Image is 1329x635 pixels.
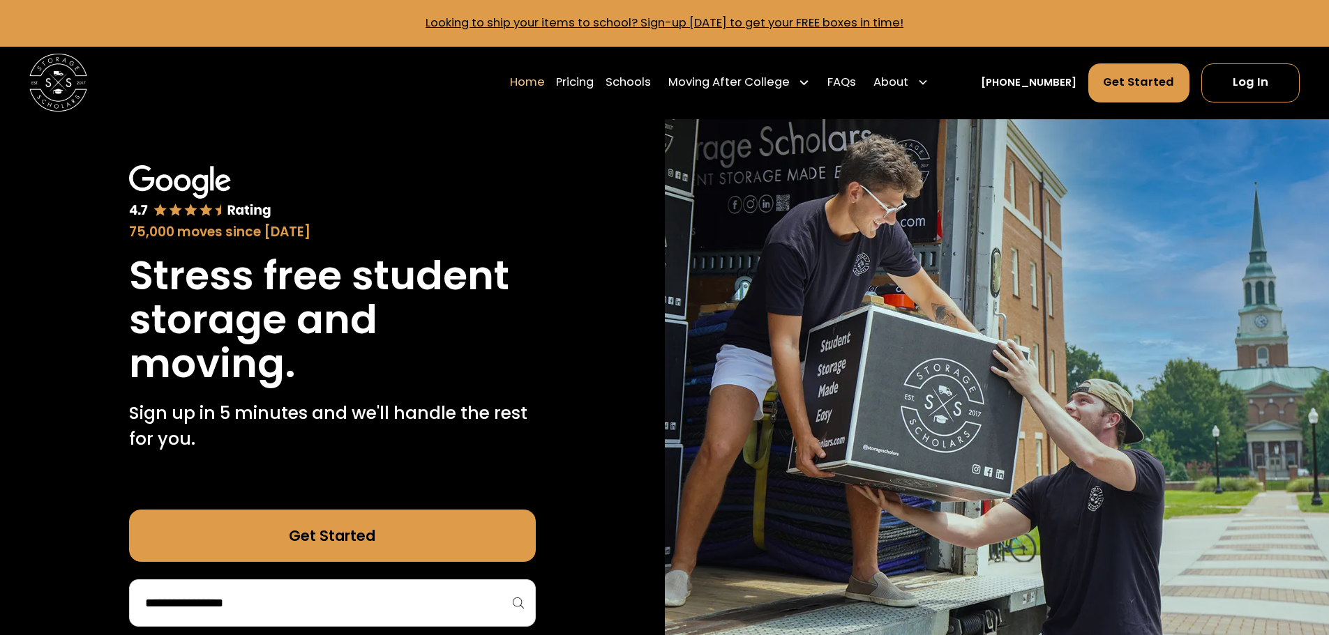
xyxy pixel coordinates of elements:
[1088,63,1190,102] a: Get Started
[129,254,536,385] h1: Stress free student storage and moving.
[129,400,536,452] p: Sign up in 5 minutes and we'll handle the rest for you.
[873,74,908,91] div: About
[426,15,903,31] a: Looking to ship your items to school? Sign-up [DATE] to get your FREE boxes in time!
[663,62,816,102] div: Moving After College
[981,75,1076,91] a: [PHONE_NUMBER]
[868,62,935,102] div: About
[827,62,856,102] a: FAQs
[29,54,87,112] a: home
[129,222,536,242] div: 75,000 moves since [DATE]
[29,54,87,112] img: Storage Scholars main logo
[668,74,790,91] div: Moving After College
[129,165,271,220] img: Google 4.7 star rating
[1201,63,1300,102] a: Log In
[606,62,651,102] a: Schools
[129,510,536,562] a: Get Started
[556,62,594,102] a: Pricing
[510,62,545,102] a: Home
